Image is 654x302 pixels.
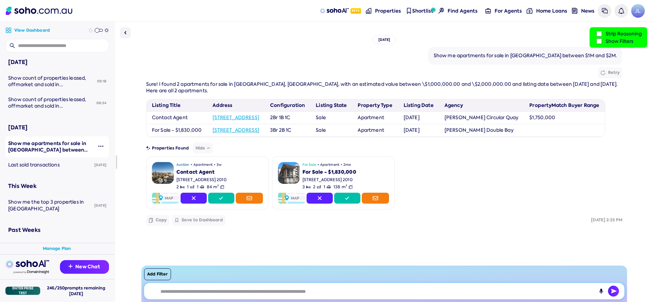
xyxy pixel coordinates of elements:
div: Show me apartments for sale in Surry Hills between $1M and $2M. [8,140,93,154]
img: Soho Logo [6,7,72,15]
span: 12 [164,179,167,182]
th: Address [207,99,265,112]
a: Last sold transactions [5,158,92,173]
input: Strip Reasoning [596,31,602,36]
img: Floor size [348,185,353,189]
img: Gallery Icon [285,178,289,182]
img: Recommendation icon [68,264,73,268]
span: 1 [197,184,204,190]
span: Home Loans [536,7,567,14]
div: For Sale - $1,830,000 [302,169,389,176]
span: • [214,162,215,168]
th: Listing Title [146,99,207,112]
span: Sure! I found 2 apartments for sale in [GEOGRAPHIC_DATA], [GEOGRAPHIC_DATA], with an estimated va... [146,81,618,94]
div: 246 / 250 prompts remaining [DATE] [43,285,109,297]
td: 3Br 2B 1C [265,124,310,137]
img: Bedrooms [180,185,184,189]
button: Save to Dashboard [172,215,225,226]
th: Listing Date [398,99,439,112]
span: 2 [176,184,184,190]
span: Properties [375,7,401,14]
button: Record Audio [596,286,607,297]
img: Carspots [200,185,204,189]
span: Show count of properties leased, offmarket and sold in [GEOGRAPHIC_DATA] for past 6 months [8,96,86,123]
button: Send [608,286,619,297]
img: Property [152,162,174,184]
div: 08:54 [94,96,109,111]
div: [STREET_ADDRESS] 2010 [302,177,389,183]
td: Apartment [352,124,398,137]
span: Show me the top 3 properties in [GEOGRAPHIC_DATA] [8,199,84,212]
a: PropertyGallery Icon12Auction•Apartment•3wContact Agent[STREET_ADDRESS] 20102Bedrooms1Bathrooms1C... [146,156,269,209]
span: 1 [324,184,331,190]
span: 1 [187,184,194,190]
div: 09:18 [94,74,109,89]
th: Agency [439,99,524,112]
a: [STREET_ADDRESS] [213,114,259,121]
div: Past Weeks [8,226,106,235]
span: 2 [313,184,321,190]
div: [DATE] [8,123,106,132]
span: • [341,162,342,168]
span: JL [631,4,645,18]
img: Data provided by Domain Insight [14,270,49,274]
a: Messages [598,4,611,18]
div: Show count of properties leased, offmarket and sold in Sydney for past 6 months [8,96,94,110]
div: Contact Agent [176,169,263,176]
img: messages icon [602,8,608,14]
button: Hide [193,143,213,154]
span: Avatar of Jonathan Lui [631,4,645,18]
span: • [317,162,319,168]
img: sohoai logo [5,260,49,268]
div: Last sold transactions [8,162,92,169]
img: Map [152,193,179,204]
span: What is the average rental yield in [GEOGRAPHIC_DATA], [GEOGRAPHIC_DATA] [8,243,89,262]
span: Shortlist [412,7,433,14]
span: 84 m² [207,184,219,190]
img: More icon [98,143,104,149]
img: Sidebar toggle icon [121,29,129,37]
span: • [191,162,192,168]
td: 2Br 1B 1C [265,112,310,124]
img: shortlist-nav icon [406,8,412,14]
div: Show me apartments for sale in [GEOGRAPHIC_DATA] between $1M and $2M. [434,52,617,59]
td: [DATE] [398,124,439,137]
span: Show me apartments for sale in [GEOGRAPHIC_DATA] between $1M and $2M. [8,140,88,160]
img: Bedrooms [306,185,310,189]
label: Strip Reasoning [595,30,642,37]
img: news-nav icon [572,8,578,14]
td: [PERSON_NAME] Double Bay [439,124,524,137]
span: News [581,7,594,14]
a: Show me the top 3 properties in [GEOGRAPHIC_DATA] [5,195,92,216]
img: Gallery Icon [159,178,163,182]
th: Listing State [310,99,352,112]
img: Bathrooms [317,185,321,189]
a: Show me apartments for sale in [GEOGRAPHIC_DATA] between $1M and $2M. [5,136,93,158]
th: PropertyMatch Buyer Range [524,99,605,112]
img: for-agents-nav icon [485,8,491,14]
div: Properties Found [146,143,623,154]
div: [DATE] [373,35,396,44]
span: Show count of properties leased, offmarket and sold in [GEOGRAPHIC_DATA] for past 6 months [8,75,86,101]
span: Last sold transactions [8,162,60,168]
label: Show Filters [595,37,642,45]
td: Sale [310,124,352,137]
img: Floor size [220,185,224,189]
td: [DATE] [398,112,439,124]
div: [DATE] [8,58,106,67]
div: [DATE] [92,242,109,257]
img: properties-nav icon [366,8,372,14]
img: Bathrooms [190,185,194,189]
a: Show count of properties leased, offmarket and sold in [GEOGRAPHIC_DATA] for past 6 months [5,92,94,114]
div: Show count of properties leased, offmarket and sold in Sydney for past 6 months [8,75,94,88]
div: [DATE] 2:35 PM [591,217,622,223]
img: sohoAI logo [320,8,349,14]
td: Sale [310,112,352,124]
span: 3w [217,162,221,168]
a: Manage Plan [43,246,71,252]
div: Show me the top 3 properties in Sydney [8,199,92,212]
span: Beta [351,8,361,14]
span: Apartment [320,162,339,168]
th: Configuration [265,99,310,112]
img: for-agents-nav icon [527,8,532,14]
